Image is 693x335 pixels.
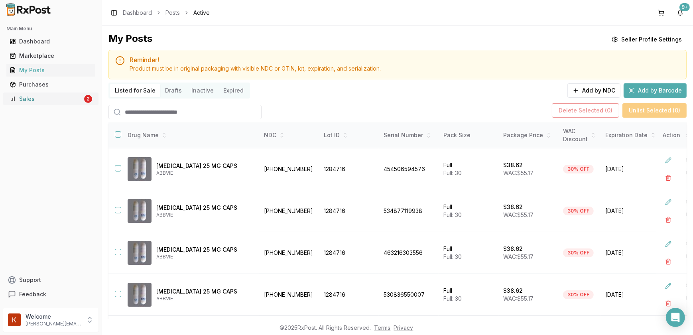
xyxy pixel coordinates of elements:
td: 534877119938 [379,190,439,232]
a: Dashboard [123,9,152,17]
span: Active [193,9,210,17]
button: Purchases [3,78,98,91]
span: [DATE] [605,207,656,215]
button: Delete [661,254,675,269]
a: Posts [165,9,180,17]
button: Sales2 [3,93,98,105]
button: Drafts [160,84,187,97]
nav: breadcrumb [123,9,210,17]
td: [PHONE_NUMBER] [259,148,319,190]
img: RxPost Logo [3,3,54,16]
td: 454506594576 [379,148,439,190]
p: [PERSON_NAME][EMAIL_ADDRESS][DOMAIN_NAME] [26,321,81,327]
div: WAC Discount [563,127,596,143]
span: Full: 30 [443,211,462,218]
p: ABBVIE [156,254,253,260]
button: Edit [661,195,675,209]
div: NDC [264,131,314,139]
td: Full [439,274,498,316]
th: Action [656,122,687,148]
span: Full: 30 [443,253,462,260]
div: Dashboard [10,37,92,45]
p: Welcome [26,313,81,321]
a: Terms [374,324,391,331]
div: 30% OFF [563,248,594,257]
button: Listed for Sale [110,84,160,97]
td: [PHONE_NUMBER] [259,190,319,232]
p: $38.62 [503,161,523,169]
span: [DATE] [605,165,656,173]
p: [MEDICAL_DATA] 25 MG CAPS [156,162,253,170]
p: [MEDICAL_DATA] 25 MG CAPS [156,246,253,254]
div: Serial Number [384,131,434,139]
span: WAC: $55.17 [503,295,534,302]
button: Expired [219,84,248,97]
button: Edit [661,237,675,251]
img: Gengraf 25 MG CAPS [128,241,152,265]
button: Delete [661,213,675,227]
img: User avatar [8,313,21,326]
a: Privacy [394,324,413,331]
div: My Posts [10,66,92,74]
div: 9+ [679,3,690,11]
td: Full [439,232,498,274]
div: Marketplace [10,52,92,60]
p: ABBVIE [156,296,253,302]
span: Feedback [19,290,46,298]
img: Gengraf 25 MG CAPS [128,199,152,223]
div: 2 [84,95,92,103]
td: 1284716 [319,274,379,316]
button: My Posts [3,64,98,77]
a: My Posts [6,63,95,77]
button: Inactive [187,84,219,97]
span: Full: 30 [443,295,462,302]
td: Full [439,148,498,190]
span: [DATE] [605,249,656,257]
p: $38.62 [503,245,523,253]
td: [PHONE_NUMBER] [259,274,319,316]
p: $38.62 [503,203,523,211]
button: Edit [661,279,675,293]
img: Gengraf 25 MG CAPS [128,157,152,181]
div: My Posts [108,32,152,47]
div: Lot ID [324,131,374,139]
button: Feedback [3,287,98,301]
button: Delete [661,296,675,311]
div: 30% OFF [563,207,594,215]
button: 9+ [674,6,687,19]
h2: Main Menu [6,26,95,32]
div: Package Price [503,131,553,139]
td: 1284716 [319,148,379,190]
button: Edit [661,153,675,167]
button: Marketplace [3,49,98,62]
p: ABBVIE [156,212,253,218]
button: Add by NDC [567,83,620,98]
a: Sales2 [6,92,95,106]
td: 463216303556 [379,232,439,274]
div: Open Intercom Messenger [666,308,685,327]
span: [DATE] [605,291,656,299]
div: Drug Name [128,131,253,139]
h5: Reminder! [130,57,680,63]
p: [MEDICAL_DATA] 25 MG CAPS [156,204,253,212]
button: Add by Barcode [624,83,687,98]
button: Dashboard [3,35,98,48]
div: Product must be in original packaging with visible NDC or GTIN, lot, expiration, and serialization. [130,65,680,73]
button: Support [3,273,98,287]
td: Full [439,190,498,232]
div: Purchases [10,81,92,89]
td: 530836550007 [379,274,439,316]
p: ABBVIE [156,170,253,176]
a: Purchases [6,77,95,92]
span: WAC: $55.17 [503,253,534,260]
div: 30% OFF [563,165,594,173]
p: [MEDICAL_DATA] 25 MG CAPS [156,288,253,296]
td: 1284716 [319,232,379,274]
img: Gengraf 25 MG CAPS [128,283,152,307]
button: Delete [661,171,675,185]
td: [PHONE_NUMBER] [259,232,319,274]
div: Sales [10,95,83,103]
span: WAC: $55.17 [503,169,534,176]
span: Full: 30 [443,169,462,176]
p: $38.62 [503,287,523,295]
